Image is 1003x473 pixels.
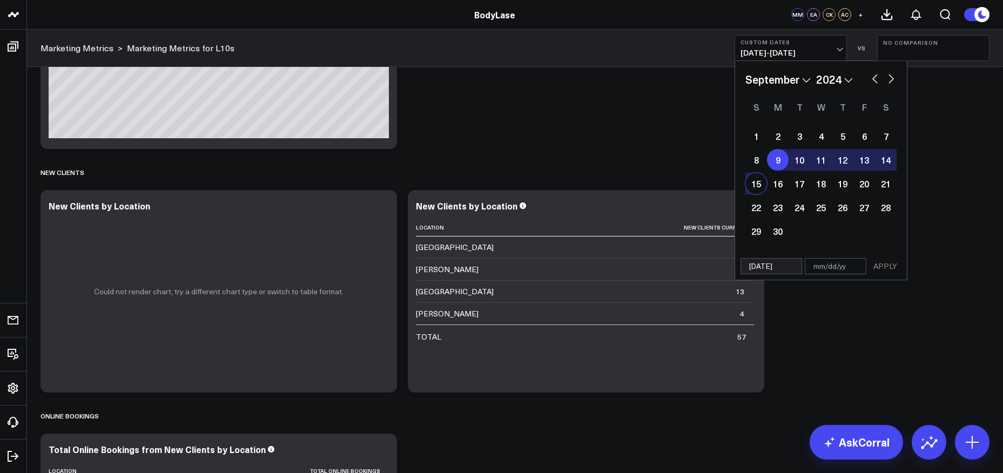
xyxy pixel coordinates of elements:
span: + [858,11,863,18]
div: 13 [736,286,744,297]
div: Sunday [745,98,767,116]
div: Total Online Bookings from New Clients by Location [49,443,266,455]
a: Marketing Metrics for L10s [127,42,234,54]
div: 4 [740,308,744,319]
b: No Comparison [883,39,984,46]
div: TOTAL [416,332,441,342]
div: New Clients [41,160,84,185]
div: New Clients by Location [416,200,517,212]
a: AskCorral [810,425,903,460]
div: MM [791,8,804,21]
div: [PERSON_NAME] [416,264,479,275]
button: No Comparison [877,35,989,61]
button: APPLY [869,258,901,274]
div: AC [838,8,851,21]
a: Marketing Metrics [41,42,113,54]
span: [DATE] - [DATE] [741,49,841,57]
input: mm/dd/yy [741,258,802,274]
div: [GEOGRAPHIC_DATA] [416,286,494,297]
div: EA [807,8,820,21]
input: mm/dd/yy [805,258,866,274]
p: Could not render chart, try a different chart type or switch to table format. [94,287,344,296]
button: Custom Dates[DATE]-[DATE] [735,35,847,61]
button: + [854,8,867,21]
div: Thursday [832,98,853,116]
div: VS [852,45,872,51]
div: Online Bookings [41,403,99,428]
th: New Clients Current [524,219,754,236]
th: Location [416,219,524,236]
div: New Clients by Location [49,200,150,212]
div: Friday [853,98,875,116]
div: [PERSON_NAME] [416,308,479,319]
div: Wednesday [810,98,832,116]
div: 57 [737,332,746,342]
div: [GEOGRAPHIC_DATA] [416,242,494,253]
div: Tuesday [789,98,810,116]
div: Monday [767,98,789,116]
div: > [41,42,123,54]
div: CK [823,8,836,21]
b: Custom Dates [741,39,841,45]
a: BodyLase [474,9,515,21]
div: Saturday [875,98,897,116]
